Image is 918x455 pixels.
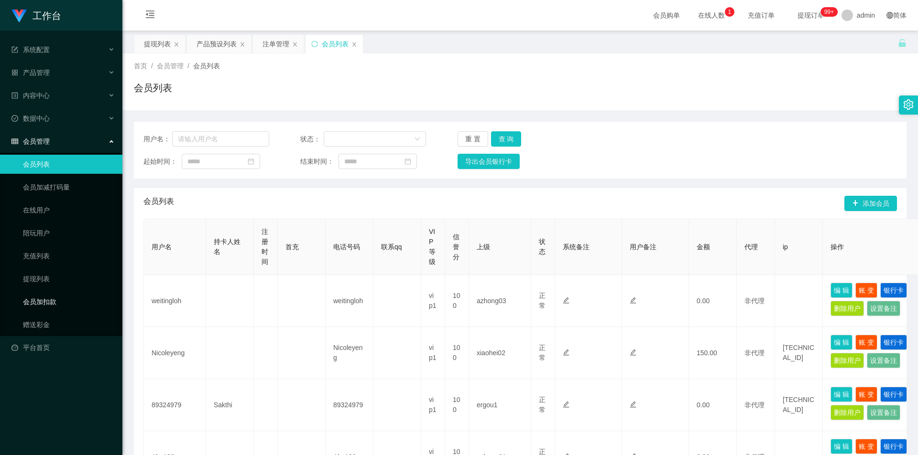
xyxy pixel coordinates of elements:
[144,327,206,379] td: Nicoleyeng
[820,7,838,17] sup: 1055
[775,379,823,431] td: [TECHNICAL_ID]
[381,243,402,251] span: 联系qq
[262,228,268,265] span: 注册时间
[11,46,50,53] span: 系统配置
[831,283,852,298] button: 编 辑
[469,379,531,431] td: ergou1
[214,238,240,255] span: 持卡人姓名
[11,115,18,122] i: 图标: check-circle-o
[151,62,153,70] span: /
[689,275,737,327] td: 0.00
[693,12,730,19] span: 在线人数
[725,7,734,17] sup: 1
[539,344,546,361] span: 正常
[322,35,349,53] div: 会员列表
[898,39,907,47] i: 图标: unlock
[491,131,522,147] button: 查 询
[630,401,636,408] i: 图标: edit
[539,396,546,413] span: 正常
[855,387,877,402] button: 账 变
[445,327,469,379] td: 100
[404,158,411,165] i: 图标: calendar
[458,154,520,169] button: 导出会员银行卡
[831,353,864,368] button: 删除用户
[880,335,907,350] button: 银行卡
[351,42,357,47] i: 图标: close
[775,327,823,379] td: [TECHNICAL_ID]
[143,157,182,167] span: 起始时间：
[415,136,420,143] i: 图标: down
[23,315,115,334] a: 赠送彩金
[11,10,27,23] img: logo.9652507e.png
[563,297,569,304] i: 图标: edit
[744,243,758,251] span: 代理
[744,297,765,305] span: 非代理
[11,11,61,19] a: 工作台
[23,223,115,243] a: 陪玩用户
[11,138,18,145] i: 图标: table
[23,178,115,197] a: 会员加减打码量
[630,349,636,356] i: 图标: edit
[11,92,18,99] i: 图标: profile
[429,228,436,265] span: VIP等级
[248,158,254,165] i: 图标: calendar
[23,246,115,265] a: 充值列表
[880,439,907,454] button: 银行卡
[144,275,206,327] td: weitingloh
[744,349,765,357] span: 非代理
[855,283,877,298] button: 账 变
[867,353,900,368] button: 设置备注
[11,115,50,122] span: 数据中心
[240,42,245,47] i: 图标: close
[689,327,737,379] td: 150.00
[300,157,339,167] span: 结束时间：
[743,12,779,19] span: 充值订单
[144,35,171,53] div: 提现列表
[23,201,115,220] a: 在线用户
[11,69,18,76] i: 图标: appstore-o
[333,243,360,251] span: 电话号码
[469,327,531,379] td: xiaohei02
[143,134,172,144] span: 用户名：
[831,335,852,350] button: 编 辑
[11,46,18,53] i: 图标: form
[285,243,299,251] span: 首充
[326,275,373,327] td: weitingloh
[855,335,877,350] button: 账 变
[292,42,298,47] i: 图标: close
[11,138,50,145] span: 会员管理
[134,0,166,31] i: 图标: menu-fold
[469,275,531,327] td: azhong03
[143,196,174,211] span: 会员列表
[793,12,829,19] span: 提现订单
[783,243,788,251] span: ip
[831,439,852,454] button: 编 辑
[831,243,844,251] span: 操作
[867,301,900,316] button: 设置备注
[11,69,50,76] span: 产品管理
[193,62,220,70] span: 会员列表
[206,379,254,431] td: Sakthi
[134,62,147,70] span: 首页
[311,41,318,47] i: 图标: sync
[172,131,269,147] input: 请输入用户名
[11,92,50,99] span: 内容中心
[831,405,864,420] button: 删除用户
[563,349,569,356] i: 图标: edit
[300,134,324,144] span: 状态：
[563,401,569,408] i: 图标: edit
[326,379,373,431] td: 89324979
[157,62,184,70] span: 会员管理
[844,196,897,211] button: 图标: plus添加会员
[152,243,172,251] span: 用户名
[697,243,710,251] span: 金额
[563,243,590,251] span: 系统备注
[831,387,852,402] button: 编 辑
[831,301,864,316] button: 删除用户
[445,379,469,431] td: 100
[197,35,237,53] div: 产品预设列表
[539,292,546,309] span: 正常
[23,269,115,288] a: 提现列表
[421,379,445,431] td: vip1
[886,12,893,19] i: 图标: global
